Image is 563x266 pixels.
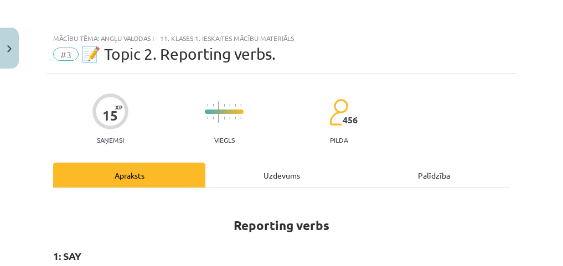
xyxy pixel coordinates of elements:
[235,117,236,119] img: icon-short-line-57e1e144782c952c97e751825c79c345078a6d821885a25fce030b3d8c18986b.svg
[343,115,358,125] span: 456
[224,104,225,107] img: icon-short-line-57e1e144782c952c97e751825c79c345078a6d821885a25fce030b3d8c18986b.svg
[235,104,236,107] img: icon-short-line-57e1e144782c952c97e751825c79c345078a6d821885a25fce030b3d8c18986b.svg
[115,104,122,110] span: XP
[205,163,358,187] div: Uzdevums
[329,98,348,126] img: students-c634bb4e5e11cddfef0936a35e636f08e4e9abd3cc4e673bd6f9a4125e45ecb1.svg
[207,104,208,107] img: icon-short-line-57e1e144782c952c97e751825c79c345078a6d821885a25fce030b3d8c18986b.svg
[358,163,510,187] div: Palīdzība
[240,104,241,107] img: icon-short-line-57e1e144782c952c97e751825c79c345078a6d821885a25fce030b3d8c18986b.svg
[229,117,230,119] img: icon-short-line-57e1e144782c952c97e751825c79c345078a6d821885a25fce030b3d8c18986b.svg
[224,117,225,119] img: icon-short-line-57e1e144782c952c97e751825c79c345078a6d821885a25fce030b3d8c18986b.svg
[81,45,276,63] span: 📝 Topic 2. Reporting verbs.
[207,117,208,119] img: icon-short-line-57e1e144782c952c97e751825c79c345078a6d821885a25fce030b3d8c18986b.svg
[213,117,214,119] img: icon-short-line-57e1e144782c952c97e751825c79c345078a6d821885a25fce030b3d8c18986b.svg
[240,117,241,119] img: icon-short-line-57e1e144782c952c97e751825c79c345078a6d821885a25fce030b3d8c18986b.svg
[330,136,348,144] p: pilda
[53,34,510,42] div: Mācību tēma: Angļu valodas i - 11. klases 1. ieskaites mācību materiāls
[213,104,214,107] img: icon-short-line-57e1e144782c952c97e751825c79c345078a6d821885a25fce030b3d8c18986b.svg
[229,104,230,107] img: icon-short-line-57e1e144782c952c97e751825c79c345078a6d821885a25fce030b3d8c18986b.svg
[102,108,118,123] div: 15
[214,136,235,144] p: Viegls
[92,136,128,144] p: Saņemsi
[218,101,219,123] img: icon-long-line-d9ea69661e0d244f92f715978eff75569469978d946b2353a9bb055b3ed8787d.svg
[7,45,12,53] img: icon-close-lesson-0947bae3869378f0d4975bcd49f059093ad1ed9edebbc8119c70593378902aed.svg
[234,217,329,233] strong: Reporting verbs
[53,48,79,61] span: #3
[53,163,205,187] div: Apraksts
[53,249,81,262] strong: 1: SAY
